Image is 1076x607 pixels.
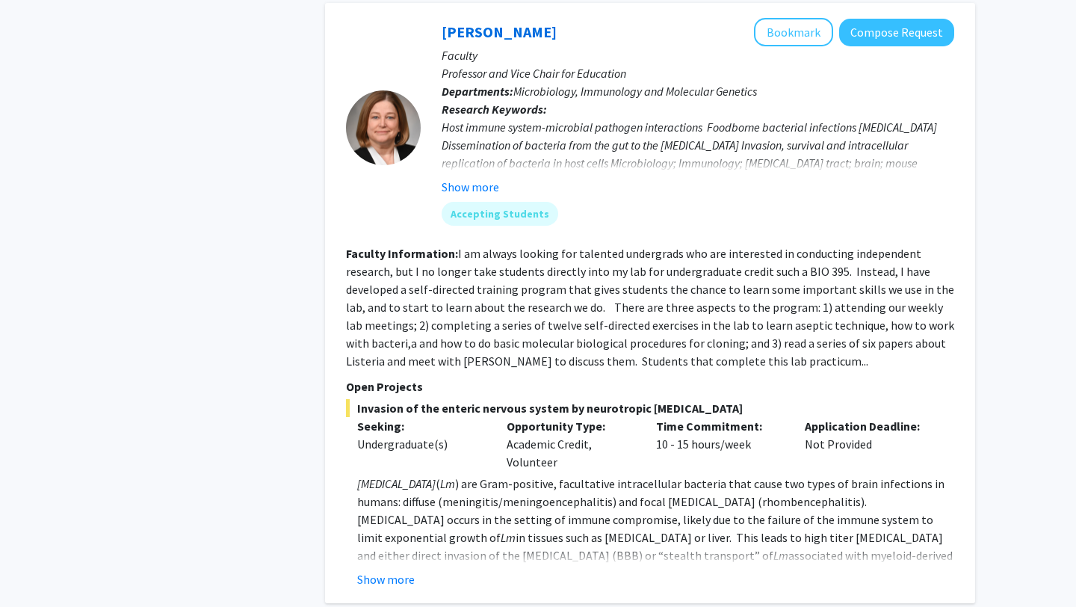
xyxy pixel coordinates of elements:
b: Departments: [442,84,513,99]
a: [PERSON_NAME] [442,22,557,41]
fg-read-more: I am always looking for talented undergrads who are interested in conducting independent research... [346,246,954,369]
em: Lm [501,530,516,545]
p: Faculty [442,46,954,64]
div: Academic Credit, Volunteer [495,417,645,471]
p: Open Projects [346,378,954,395]
mat-chip: Accepting Students [442,202,558,226]
button: Show more [357,570,415,588]
p: Time Commitment: [656,417,783,435]
div: Undergraduate(s) [357,435,484,453]
button: Add Sarah D'Orazio to Bookmarks [754,18,833,46]
p: Seeking: [357,417,484,435]
em: Lm [440,476,455,491]
iframe: Chat [11,540,64,596]
p: Opportunity Type: [507,417,634,435]
em: Lm [773,548,788,563]
button: Show more [442,178,499,196]
button: Compose Request to Sarah D'Orazio [839,19,954,46]
div: Host immune system-microbial pathogen interactions Foodborne bacterial infections [MEDICAL_DATA] ... [442,118,954,190]
b: Research Keywords: [442,102,547,117]
p: Professor and Vice Chair for Education [442,64,954,82]
b: Faculty Information: [346,246,458,261]
p: Application Deadline: [805,417,932,435]
em: [MEDICAL_DATA] [357,476,436,491]
div: 10 - 15 hours/week [645,417,794,471]
div: Not Provided [794,417,943,471]
span: Invasion of the enteric nervous system by neurotropic [MEDICAL_DATA] [346,399,954,417]
span: Microbiology, Immunology and Molecular Genetics [513,84,757,99]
